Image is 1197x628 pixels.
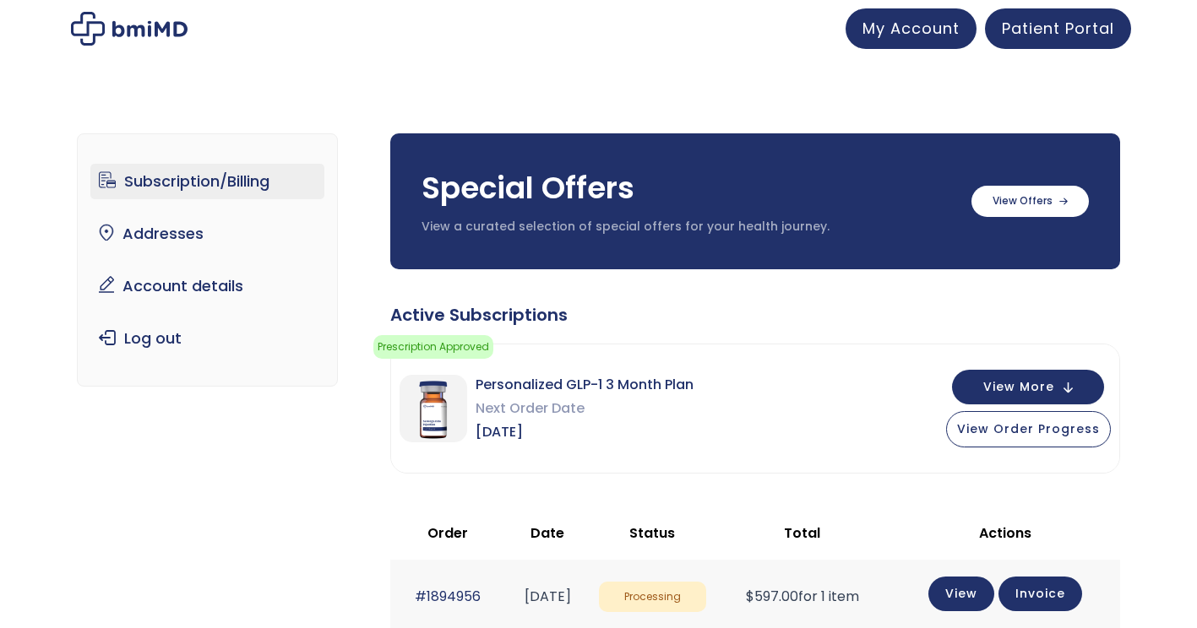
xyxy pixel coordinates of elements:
[90,268,324,304] a: Account details
[599,582,706,613] span: Processing
[415,587,481,606] a: #1894956
[746,587,754,606] span: $
[846,8,977,49] a: My Account
[862,18,960,39] span: My Account
[957,420,1100,437] span: View Order Progress
[525,587,571,606] time: [DATE]
[90,164,324,199] a: Subscription/Billing
[629,523,675,543] span: Status
[784,523,820,543] span: Total
[530,523,564,543] span: Date
[422,167,955,209] h3: Special Offers
[746,587,798,606] span: 597.00
[90,321,324,356] a: Log out
[476,420,694,444] span: [DATE]
[390,303,1120,327] div: Active Subscriptions
[427,523,468,543] span: Order
[71,12,188,46] img: My account
[928,577,994,611] a: View
[90,216,324,252] a: Addresses
[476,373,694,397] span: Personalized GLP-1 3 Month Plan
[946,411,1111,447] button: View Order Progress
[77,133,338,387] nav: Account pages
[373,335,493,359] span: Prescription Approved
[952,370,1104,404] button: View More
[998,577,1082,611] a: Invoice
[979,523,1031,543] span: Actions
[422,219,955,235] p: View a curated selection of special offers for your health journey.
[985,8,1131,49] a: Patient Portal
[983,382,1054,392] span: View More
[476,397,694,420] span: Next Order Date
[1002,18,1114,39] span: Patient Portal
